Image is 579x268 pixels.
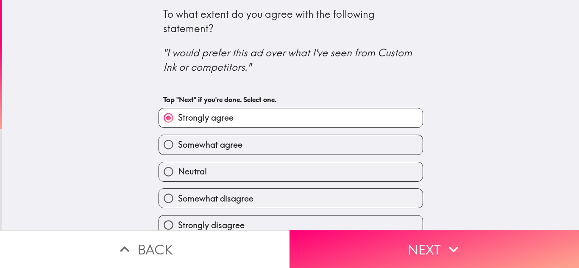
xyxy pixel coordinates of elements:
button: Strongly disagree [159,216,423,235]
button: Neutral [159,162,423,181]
span: Neutral [178,166,207,177]
i: "I would prefer this ad over what I've seen from Custom Ink or competitors." [163,46,415,73]
span: Strongly agree [178,112,234,124]
button: Strongly agree [159,108,423,127]
button: Next [289,230,579,268]
span: Strongly disagree [178,219,245,231]
button: Somewhat disagree [159,189,423,208]
h6: Tap "Next" if you're done. Select one. [163,95,418,104]
div: To what extent do you agree with the following statement? [163,7,418,74]
span: Somewhat agree [178,139,242,151]
button: Somewhat agree [159,135,423,154]
span: Somewhat disagree [178,193,253,204]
